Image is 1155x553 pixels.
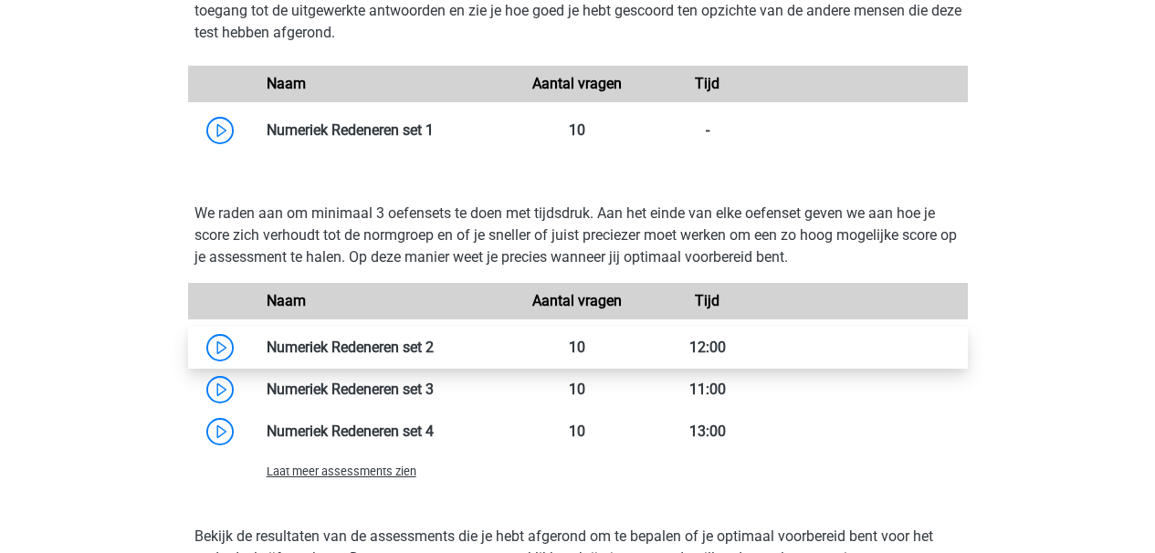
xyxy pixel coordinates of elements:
[253,290,513,312] div: Naam
[253,337,513,359] div: Numeriek Redeneren set 2
[643,290,772,312] div: Tijd
[194,203,961,268] p: We raden aan om minimaal 3 oefensets te doen met tijdsdruk. Aan het einde van elke oefenset geven...
[267,464,416,478] span: Laat meer assessments zien
[253,421,513,443] div: Numeriek Redeneren set 4
[512,290,642,312] div: Aantal vragen
[253,379,513,401] div: Numeriek Redeneren set 3
[512,73,642,95] div: Aantal vragen
[643,73,772,95] div: Tijd
[253,120,513,141] div: Numeriek Redeneren set 1
[253,73,513,95] div: Naam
